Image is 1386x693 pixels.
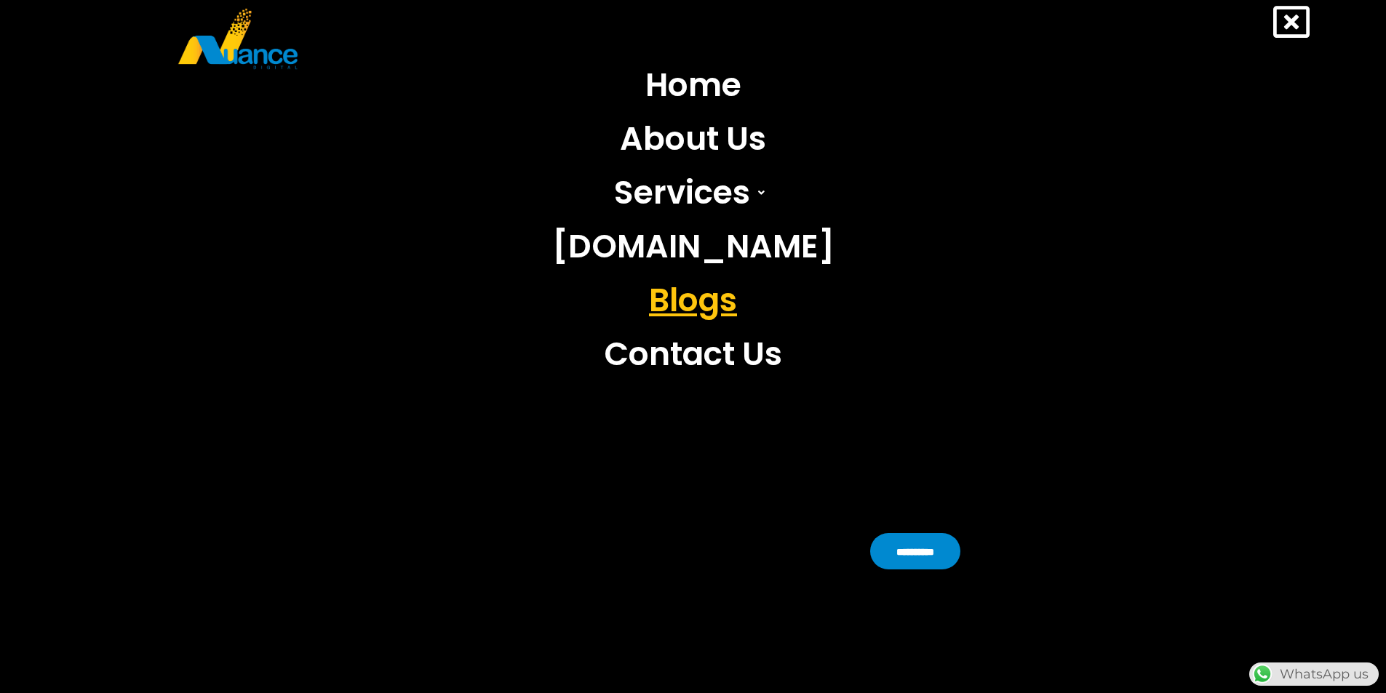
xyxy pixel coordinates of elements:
[541,273,845,327] a: Blogs
[541,220,845,273] a: [DOMAIN_NAME]
[1251,662,1274,686] img: WhatsApp
[1249,662,1379,686] div: WhatsApp us
[541,58,845,112] a: Home
[177,7,686,71] a: nuance-qatar_logo
[177,7,299,71] img: nuance-qatar_logo
[541,327,845,381] a: Contact Us
[541,166,845,220] a: Services
[1249,666,1379,682] a: WhatsAppWhatsApp us
[541,112,845,166] a: About Us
